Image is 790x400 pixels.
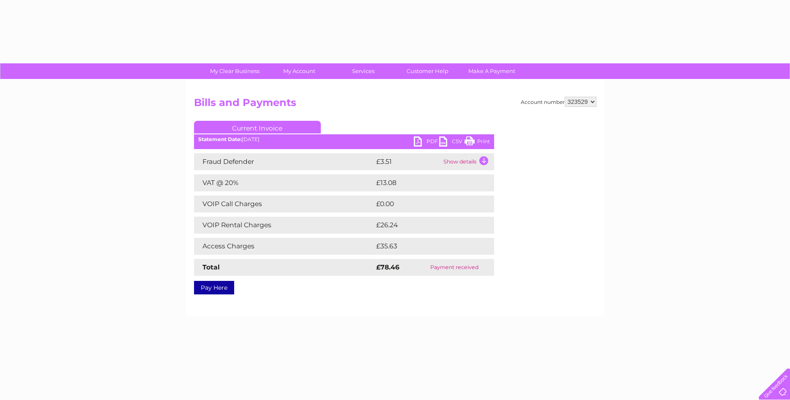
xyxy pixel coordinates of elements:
[194,217,374,234] td: VOIP Rental Charges
[376,263,399,271] strong: £78.46
[264,63,334,79] a: My Account
[374,217,477,234] td: £26.24
[194,97,596,113] h2: Bills and Payments
[194,136,494,142] div: [DATE]
[457,63,527,79] a: Make A Payment
[374,196,475,212] td: £0.00
[374,174,476,191] td: £13.08
[200,63,270,79] a: My Clear Business
[414,136,439,149] a: PDF
[441,153,494,170] td: Show details
[194,174,374,191] td: VAT @ 20%
[439,136,465,149] a: CSV
[194,196,374,212] td: VOIP Call Charges
[465,136,490,149] a: Print
[415,259,494,276] td: Payment received
[393,63,462,79] a: Customer Help
[521,97,596,107] div: Account number
[374,238,477,255] td: £35.63
[194,153,374,170] td: Fraud Defender
[194,121,321,133] a: Current Invoice
[198,136,242,142] b: Statement Date:
[194,281,234,294] a: Pay Here
[328,63,398,79] a: Services
[194,238,374,255] td: Access Charges
[374,153,441,170] td: £3.51
[202,263,220,271] strong: Total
